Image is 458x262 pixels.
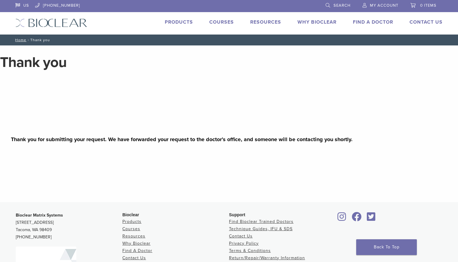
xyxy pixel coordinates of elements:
a: Contact Us [410,19,443,25]
span: 0 items [420,3,436,8]
a: Find Bioclear Trained Doctors [229,219,294,224]
a: Courses [209,19,234,25]
a: Bioclear [336,216,348,222]
a: Find A Doctor [122,248,152,253]
a: Why Bioclear [297,19,337,25]
a: Return/Repair/Warranty Information [229,255,305,260]
strong: Thank you for submitting your request. We have forwarded your request to the doctor’s office, and... [11,136,353,143]
strong: Bioclear Matrix Systems [16,213,63,218]
a: Bioclear [365,216,377,222]
nav: Thank you [11,35,447,45]
img: Bioclear [15,18,87,27]
a: Bioclear [350,216,363,222]
p: [STREET_ADDRESS] Tacoma, WA 98409 [PHONE_NUMBER] [16,212,122,241]
a: Terms & Conditions [229,248,271,253]
span: My Account [370,3,398,8]
a: Privacy Policy [229,241,259,246]
a: Courses [122,226,140,231]
a: Why Bioclear [122,241,151,246]
a: Back To Top [356,239,417,255]
a: Find A Doctor [353,19,393,25]
a: Resources [250,19,281,25]
span: Search [334,3,350,8]
a: Resources [122,234,145,239]
a: Contact Us [229,234,253,239]
span: / [26,38,30,41]
a: Home [13,38,26,42]
a: Contact Us [122,255,146,260]
a: Products [165,19,193,25]
a: Technique Guides, IFU & SDS [229,226,293,231]
a: Products [122,219,141,224]
span: Bioclear [122,212,139,217]
span: Support [229,212,245,217]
